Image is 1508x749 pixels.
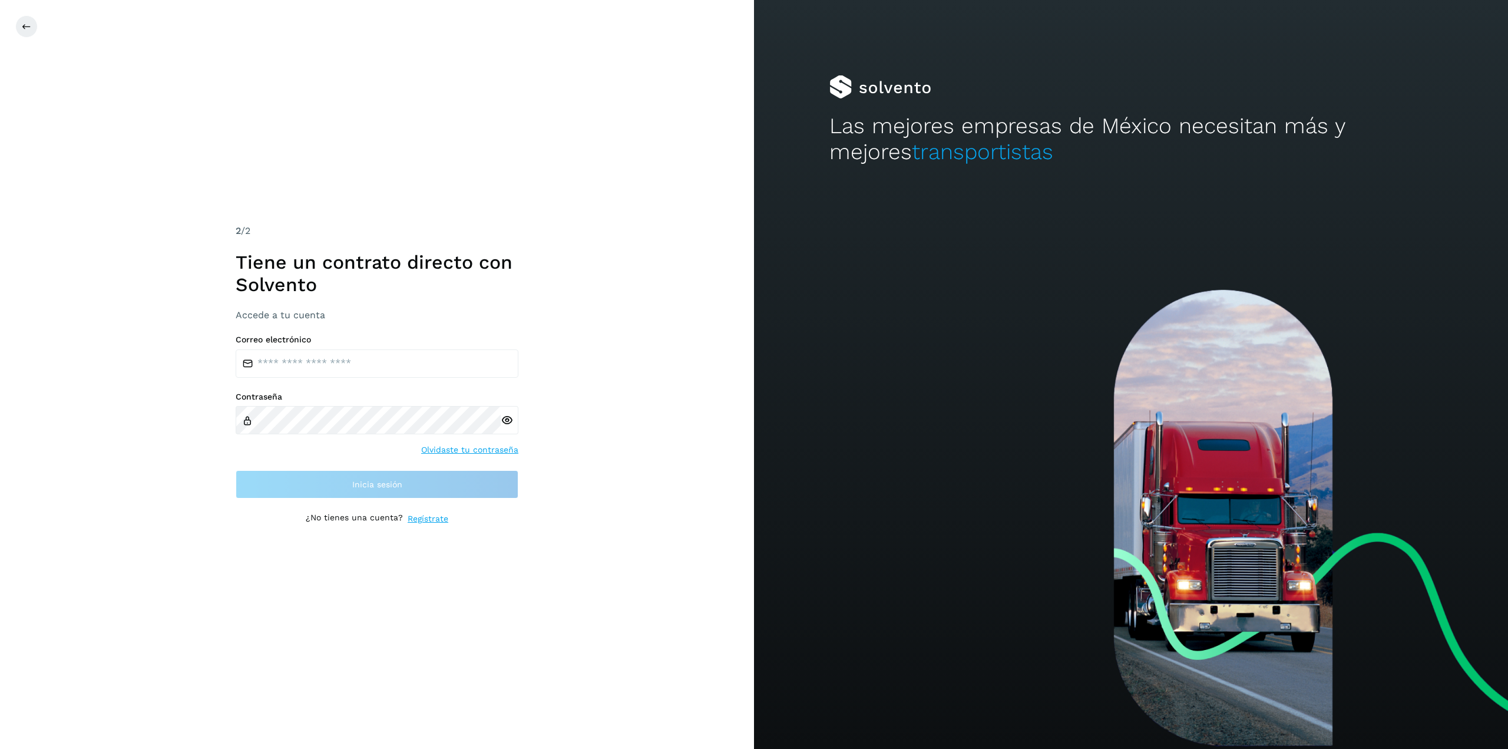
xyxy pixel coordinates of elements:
[912,139,1053,164] span: transportistas
[829,113,1433,166] h2: Las mejores empresas de México necesitan más y mejores
[236,224,518,238] div: /2
[352,480,402,489] span: Inicia sesión
[236,470,518,499] button: Inicia sesión
[236,251,518,296] h1: Tiene un contrato directo con Solvento
[408,513,448,525] a: Regístrate
[421,444,518,456] a: Olvidaste tu contraseña
[236,392,518,402] label: Contraseña
[236,225,241,236] span: 2
[236,335,518,345] label: Correo electrónico
[236,309,518,321] h3: Accede a tu cuenta
[306,513,403,525] p: ¿No tienes una cuenta?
